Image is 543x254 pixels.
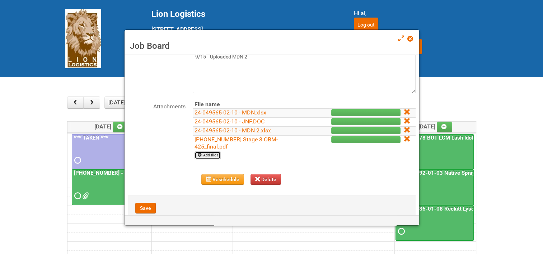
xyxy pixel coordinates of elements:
[354,18,378,32] input: Log out
[65,35,101,42] a: Lion Logistics
[354,9,478,18] div: Hi al,
[398,229,403,234] span: Requested
[195,127,271,134] a: 24-049565-02-10 - MDN 2.xlsx
[151,9,336,60] div: [STREET_ADDRESS] [GEOGRAPHIC_DATA] tel: [PHONE_NUMBER]
[74,158,79,163] span: Requested
[72,169,150,205] a: [PHONE_NUMBER] - Naked Reformulation
[195,151,221,159] a: Add files
[193,43,416,93] textarea: uploaded JNF, MDN 9/15-- Uploaded MDN 2
[395,169,474,205] a: 25-047392-01-03 Native Spray Rapid Response
[195,109,266,116] a: 24-049565-02-10 - MDN.xlsx
[128,100,186,111] label: Attachments
[113,122,128,132] a: Add an event
[135,203,156,213] button: Save
[418,123,453,130] span: [DATE]
[251,174,281,185] button: Delete
[104,97,129,109] button: [DATE]
[195,118,265,125] a: 24-049565-02-10 - JNF.DOC
[72,170,177,176] a: [PHONE_NUMBER] - Naked Reformulation
[201,174,244,185] button: Reschedule
[74,193,79,198] span: Requested
[65,9,101,68] img: Lion Logistics
[193,100,303,109] th: File name
[396,170,517,176] a: 25-047392-01-03 Native Spray Rapid Response
[151,9,205,19] span: Lion Logistics
[395,205,474,241] a: 25-011286-01-08 Reckitt Lysol Laundry Scented - BLINDING (hold slot)
[82,193,87,198] span: MDN - 25-055556-01 (2).xlsx MDN - 25-055556-01.xlsx JNF - 25-055556-01.doc
[396,135,506,141] a: 25-058978 BUT LCM Lash Idole US / Retest
[395,134,474,170] a: 25-058978 BUT LCM Lash Idole US / Retest
[195,136,278,150] a: [PHONE_NUMBER] Stage 3 OBM-425_final.pdf
[130,41,414,51] h3: Job Board
[437,122,453,132] a: Add an event
[94,123,128,130] span: [DATE]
